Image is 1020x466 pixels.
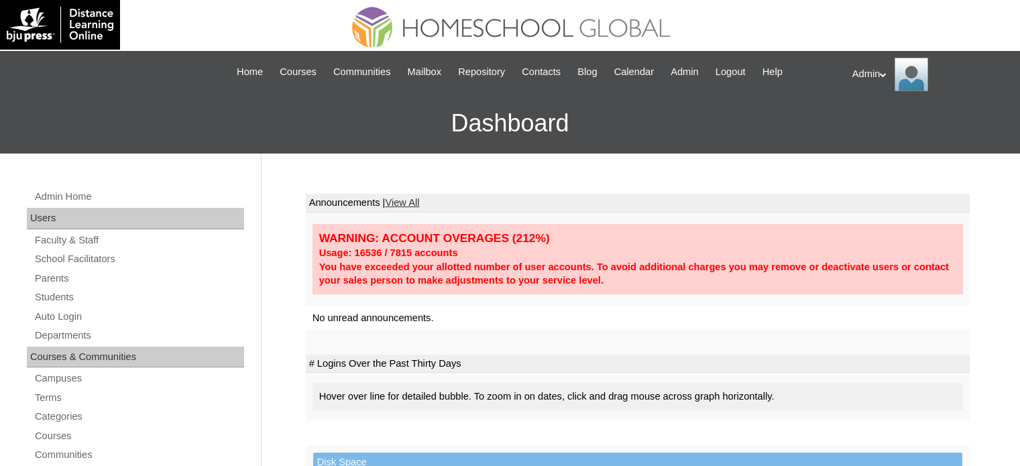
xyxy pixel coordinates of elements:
a: Repository [451,64,512,80]
a: Logout [709,64,752,80]
div: Courses & Communities [27,347,244,368]
a: School Facilitators [34,251,244,268]
span: Blog [577,64,597,80]
span: Logout [716,64,746,80]
td: Announcements | [306,194,970,213]
a: Students [34,289,244,306]
a: Parents [34,270,244,287]
span: Communities [333,64,391,80]
div: You have exceeded your allotted number of user accounts. To avoid additional charges you may remo... [319,260,956,288]
img: logo-white.png [7,7,113,43]
a: Contacts [515,64,567,80]
div: WARNING: ACCOUNT OVERAGES (212%) [319,231,956,246]
a: Campuses [34,370,244,387]
span: Contacts [522,64,561,80]
h3: Dashboard [7,93,1013,154]
a: Communities [34,447,244,463]
td: # Logins Over the Past Thirty Days [306,355,970,373]
img: Admin Homeschool Global [895,58,928,91]
a: Courses [273,64,323,80]
div: Hover over line for detailed bubble. To zoom in on dates, click and drag mouse across graph horiz... [313,383,963,410]
a: Communities [327,64,398,80]
a: Home [230,64,270,80]
a: Calendar [608,64,661,80]
span: Courses [280,64,317,80]
a: Admin [664,64,705,80]
a: View All [385,197,419,208]
a: Mailbox [401,64,449,80]
a: Departments [34,327,244,344]
td: No unread announcements. [306,306,970,331]
strong: Usage: 16536 / 7815 accounts [319,247,458,258]
span: Calendar [614,64,654,80]
a: Faculty & Staff [34,232,244,249]
div: Admin [852,58,1007,91]
a: Categories [34,408,244,425]
a: Courses [34,428,244,445]
span: Mailbox [408,64,442,80]
a: Blog [571,64,604,80]
div: Users [27,208,244,229]
a: Admin Home [34,188,244,205]
a: Auto Login [34,308,244,325]
a: Terms [34,390,244,406]
a: Help [756,64,789,80]
span: Home [237,64,263,80]
span: Help [762,64,783,80]
span: Repository [458,64,505,80]
span: Admin [671,64,699,80]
